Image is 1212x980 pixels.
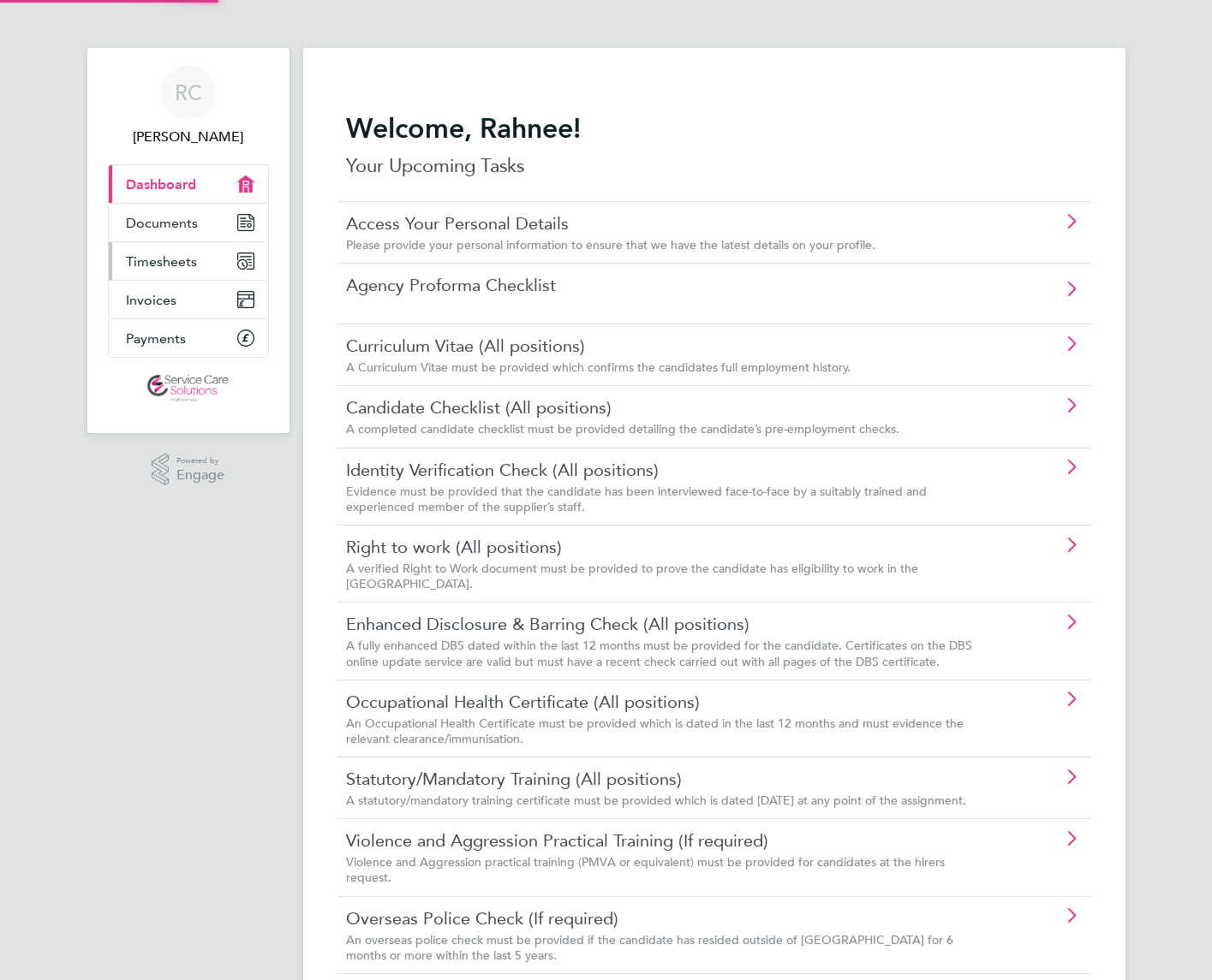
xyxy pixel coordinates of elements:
[346,421,899,437] span: A completed candidate checklist must be provided detailing the candidate’s pre-employment checks.
[109,281,268,318] a: Invoices
[126,292,176,308] span: Invoices
[126,330,186,347] span: Payments
[175,81,202,104] span: RC
[346,932,953,963] span: An overseas police check must be provided if the candidate has resided outside of [GEOGRAPHIC_DAT...
[346,274,986,296] a: Agency Proforma Checklist
[152,454,224,486] a: Powered byEngage
[346,359,851,375] span: A Curriculum Vitae must be provided which confirms the candidates full employment history.
[108,375,269,402] a: Go to home page
[176,454,224,468] span: Powered by
[346,854,945,885] span: Violence and Aggression practical training (PMVA or equivalent) must be provided for candidates a...
[346,613,986,635] a: Enhanced Disclosure & Barring Check (All positions)
[346,561,918,591] span: A verified Right to Work document must be provided to prove the candidate has eligibility to work...
[346,716,964,746] span: An Occupational Health Certificate must be provided which is dated in the last 12 months and must...
[126,253,197,270] span: Timesheets
[109,242,268,280] a: Timesheets
[346,536,986,558] a: Right to work (All positions)
[126,215,198,231] span: Documents
[346,691,986,713] a: Occupational Health Certificate (All positions)
[346,638,972,668] span: A fully enhanced DBS dated within the last 12 months must be provided for the candidate. Certific...
[346,335,986,357] a: Curriculum Vitae (All positions)
[87,48,290,433] nav: Main navigation
[346,396,986,419] a: Candidate Checklist (All positions)
[109,165,268,203] a: Dashboard
[108,127,269,147] span: Rahnee Coombs
[346,237,875,252] span: Please provide your personal information to ensure that we have the latest details on your profile.
[346,152,1083,180] p: Your Upcoming Tasks
[109,319,268,357] a: Payments
[346,768,986,790] a: Statutory/Mandatory Training (All positions)
[346,829,986,852] a: Violence and Aggression Practical Training (If required)
[147,375,228,402] img: servicecare-logo-retina.png
[176,468,224,483] span: Engage
[346,907,986,930] a: Overseas Police Check (If required)
[109,204,268,241] a: Documents
[108,65,269,147] a: RC[PERSON_NAME]
[346,459,986,481] a: Identity Verification Check (All positions)
[346,212,986,235] a: Access Your Personal Details
[126,176,196,193] span: Dashboard
[346,111,1083,146] h2: Welcome, Rahnee!
[346,484,927,514] span: Evidence must be provided that the candidate has been interviewed face-to-face by a suitably trai...
[346,793,966,808] span: A statutory/mandatory training certificate must be provided which is dated [DATE] at any point of...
